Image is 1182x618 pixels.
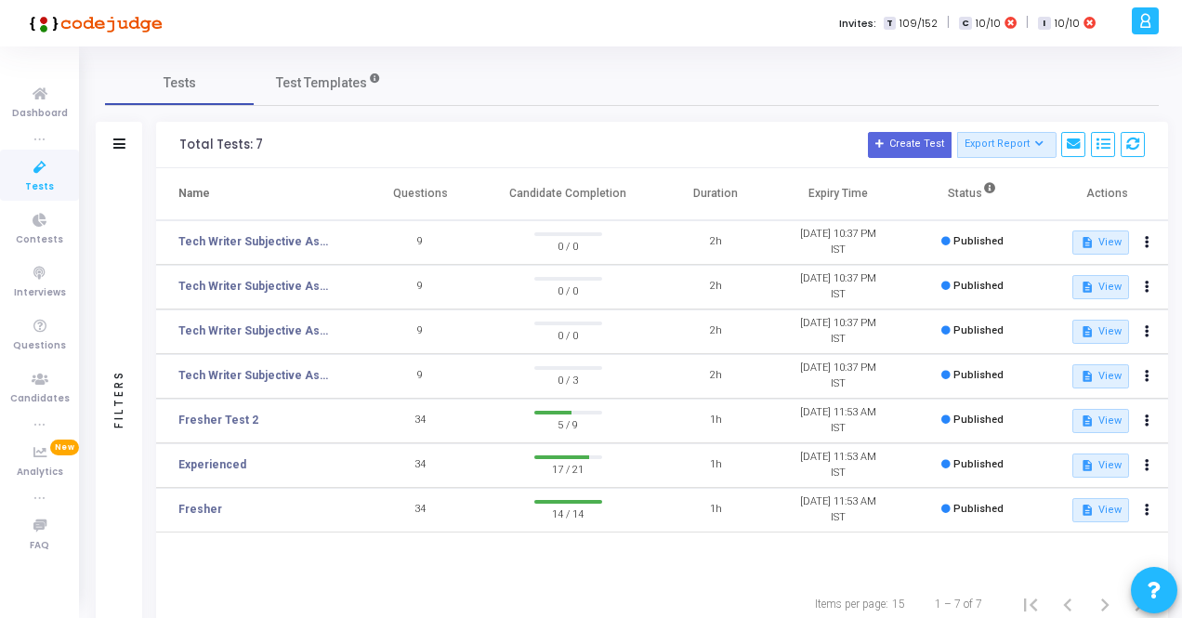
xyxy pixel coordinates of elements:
td: [DATE] 11:53 AM IST [777,399,900,443]
th: Expiry Time [777,168,900,220]
td: [DATE] 10:37 PM IST [777,265,900,309]
span: Published [953,324,1004,336]
mat-icon: description [1080,281,1093,294]
td: [DATE] 10:37 PM IST [777,309,900,354]
td: [DATE] 11:53 AM IST [777,488,900,533]
span: Candidates [10,391,70,407]
mat-icon: description [1080,236,1093,249]
img: logo [23,5,163,42]
th: Actions [1045,168,1168,220]
a: Experienced [178,456,246,473]
button: View [1072,320,1129,344]
span: | [1026,13,1029,33]
span: FAQ [30,538,49,554]
div: Total Tests: 7 [179,138,263,152]
button: View [1072,409,1129,433]
span: 10/10 [976,16,1001,32]
button: View [1072,454,1129,478]
span: I [1038,17,1050,31]
span: 0 / 0 [534,325,602,344]
div: 1 – 7 of 7 [935,596,982,612]
a: Tech Writer Subjective Assessment 3 [178,278,333,295]
span: Published [953,458,1004,470]
td: 2h [654,265,777,309]
td: 2h [654,309,777,354]
td: 34 [360,399,482,443]
td: 1h [654,399,777,443]
a: Tech Writer Subjective Assessment 4 [178,233,333,250]
span: New [50,440,79,455]
span: Interviews [14,285,66,301]
a: Tech Writer Subjective Assessment 2 [178,322,333,339]
td: 9 [360,220,482,265]
span: 17 / 21 [534,459,602,478]
td: 9 [360,354,482,399]
span: 0 / 3 [534,370,602,388]
mat-icon: description [1080,325,1093,338]
label: Invites: [839,16,876,32]
span: 5 / 9 [534,414,602,433]
th: Questions [360,168,482,220]
span: Questions [13,338,66,354]
a: Tech Writer Subjective Assessment 1 [178,367,333,384]
span: Published [953,503,1004,515]
td: [DATE] 10:37 PM IST [777,220,900,265]
span: 0 / 0 [534,281,602,299]
td: 2h [654,220,777,265]
td: 1h [654,488,777,533]
td: 1h [654,443,777,488]
td: 34 [360,488,482,533]
mat-icon: description [1080,504,1093,517]
th: Candidate Completion [481,168,654,220]
th: Duration [654,168,777,220]
td: 9 [360,309,482,354]
span: Tests [164,73,196,93]
button: View [1072,364,1129,388]
mat-icon: description [1080,459,1093,472]
span: Tests [25,179,54,195]
span: Test Templates [276,73,367,93]
span: Analytics [17,465,63,480]
span: 14 / 14 [534,504,602,522]
td: 34 [360,443,482,488]
mat-icon: description [1080,414,1093,427]
span: 10/10 [1055,16,1080,32]
span: 0 / 0 [534,236,602,255]
span: Published [953,235,1004,247]
div: Filters [111,296,127,501]
div: 15 [892,596,905,612]
mat-icon: description [1080,370,1093,383]
span: Contests [16,232,63,248]
span: Published [953,280,1004,292]
td: [DATE] 11:53 AM IST [777,443,900,488]
th: Name [156,168,360,220]
button: View [1072,275,1129,299]
span: Dashboard [12,106,68,122]
span: 109/152 [900,16,938,32]
span: C [959,17,971,31]
button: Export Report [957,132,1057,158]
th: Status [899,168,1045,220]
span: T [884,17,896,31]
span: Published [953,369,1004,381]
span: Published [953,414,1004,426]
button: Create Test [868,132,952,158]
a: Fresher Test 2 [178,412,258,428]
button: View [1072,498,1129,522]
td: 9 [360,265,482,309]
div: Items per page: [815,596,888,612]
button: View [1072,230,1129,255]
td: [DATE] 10:37 PM IST [777,354,900,399]
span: | [947,13,950,33]
a: Fresher [178,501,222,518]
td: 2h [654,354,777,399]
